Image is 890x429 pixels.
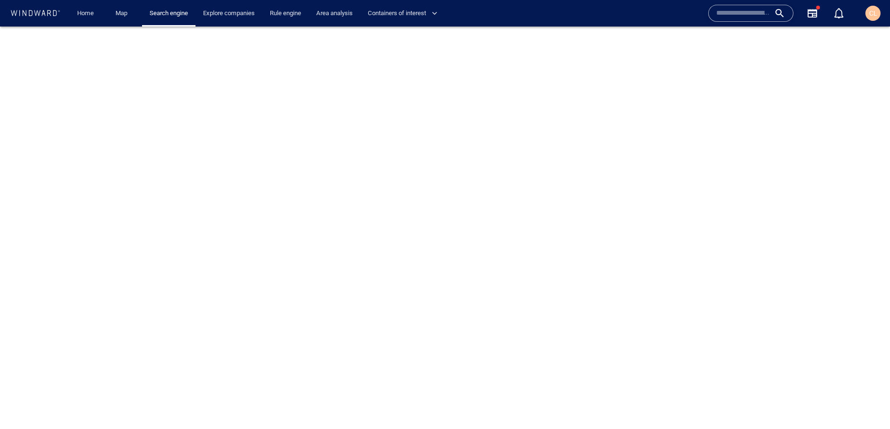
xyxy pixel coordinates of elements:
[850,386,883,422] iframe: Chat
[833,8,845,19] div: Notification center
[70,5,100,22] button: Home
[73,5,98,22] a: Home
[108,5,138,22] button: Map
[364,5,445,22] button: Containers of interest
[199,5,258,22] a: Explore companies
[312,5,356,22] a: Area analysis
[146,5,192,22] a: Search engine
[863,4,882,23] button: CL
[869,9,877,17] span: CL
[368,8,437,19] span: Containers of interest
[112,5,134,22] a: Map
[266,5,305,22] a: Rule engine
